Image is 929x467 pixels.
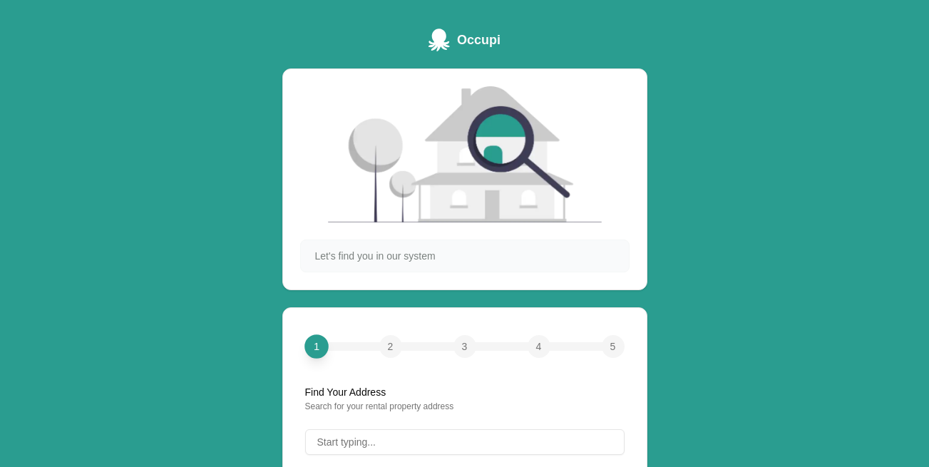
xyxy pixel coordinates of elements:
span: 1 [313,339,319,354]
div: Search for your rental property address [305,401,625,412]
span: Let's find you in our system [315,249,436,263]
span: Start typing... [317,435,376,449]
a: Occupi [428,29,501,51]
span: 3 [462,339,468,354]
span: Occupi [457,30,501,50]
span: 5 [610,339,616,354]
span: 4 [536,339,542,354]
span: 2 [388,339,394,354]
img: House searching illustration [328,86,602,222]
div: Find Your Address [305,385,625,399]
